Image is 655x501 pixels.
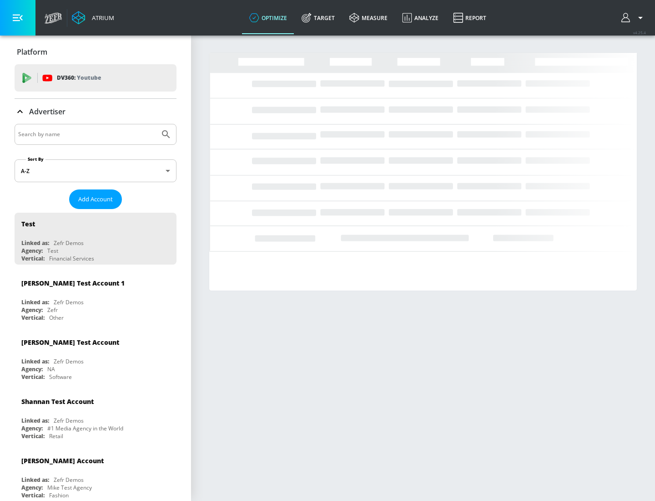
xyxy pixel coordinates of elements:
[15,99,176,124] div: Advertiser
[15,39,176,65] div: Platform
[21,397,94,406] div: Shannan Test Account
[15,331,176,383] div: [PERSON_NAME] Test AccountLinked as:Zefr DemosAgency:NAVertical:Software
[54,239,84,247] div: Zefr Demos
[15,213,176,265] div: TestLinked as:Zefr DemosAgency:TestVertical:Financial Services
[47,424,123,432] div: #1 Media Agency in the World
[29,107,65,117] p: Advertiser
[15,272,176,324] div: [PERSON_NAME] Test Account 1Linked as:Zefr DemosAgency:ZefrVertical:Other
[47,484,92,491] div: Mike Test Agency
[47,306,58,314] div: Zefr
[21,373,45,381] div: Vertical:
[49,373,72,381] div: Software
[21,314,45,322] div: Vertical:
[88,14,114,22] div: Atrium
[294,1,342,34] a: Target
[21,424,43,432] div: Agency:
[21,298,49,306] div: Linked as:
[395,1,446,34] a: Analyze
[49,314,64,322] div: Other
[15,390,176,442] div: Shannan Test AccountLinked as:Zefr DemosAgency:#1 Media Agency in the WorldVertical:Retail
[49,432,63,440] div: Retail
[21,247,43,255] div: Agency:
[21,456,104,465] div: [PERSON_NAME] Account
[633,30,646,35] span: v 4.25.4
[69,189,122,209] button: Add Account
[49,255,94,262] div: Financial Services
[342,1,395,34] a: measure
[446,1,494,34] a: Report
[77,73,101,82] p: Youtube
[47,365,55,373] div: NA
[21,491,45,499] div: Vertical:
[21,358,49,365] div: Linked as:
[21,220,35,228] div: Test
[21,417,49,424] div: Linked as:
[54,476,84,484] div: Zefr Demos
[18,128,156,140] input: Search by name
[21,279,125,287] div: [PERSON_NAME] Test Account 1
[54,358,84,365] div: Zefr Demos
[49,491,69,499] div: Fashion
[21,239,49,247] div: Linked as:
[72,11,114,25] a: Atrium
[78,194,113,204] span: Add Account
[54,298,84,306] div: Zefr Demos
[21,255,45,262] div: Vertical:
[21,306,43,314] div: Agency:
[15,159,176,182] div: A-Z
[242,1,294,34] a: optimize
[47,247,58,255] div: Test
[21,484,43,491] div: Agency:
[15,64,176,92] div: DV360: Youtube
[26,156,45,162] label: Sort By
[21,432,45,440] div: Vertical:
[57,73,101,83] p: DV360:
[17,47,47,57] p: Platform
[54,417,84,424] div: Zefr Demos
[21,338,119,347] div: [PERSON_NAME] Test Account
[21,476,49,484] div: Linked as:
[21,365,43,373] div: Agency:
